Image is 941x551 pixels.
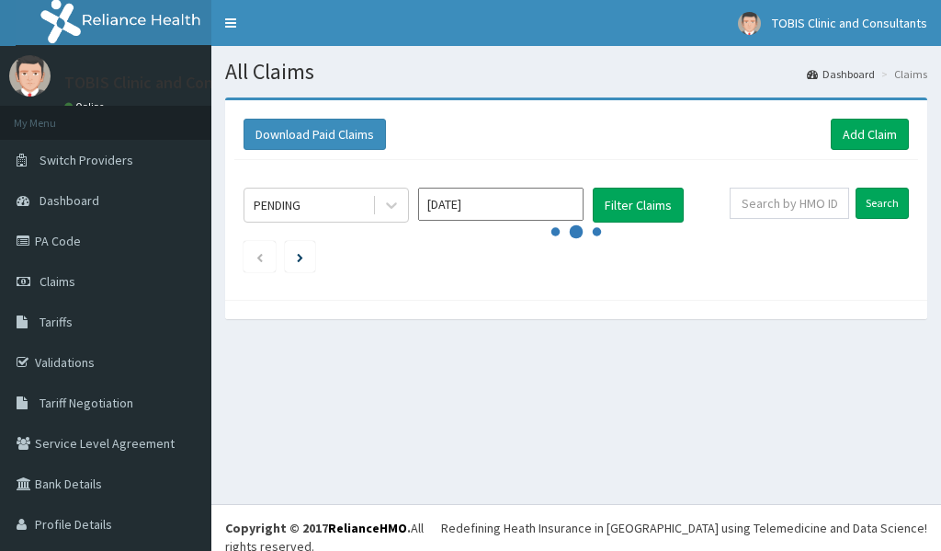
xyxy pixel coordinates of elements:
[549,204,604,259] svg: audio-loading
[40,192,99,209] span: Dashboard
[297,248,303,265] a: Next page
[418,188,584,221] input: Select Month and Year
[772,15,927,31] span: TOBIS Clinic and Consultants
[856,188,909,219] input: Search
[254,196,300,214] div: PENDING
[593,188,684,223] button: Filter Claims
[40,152,133,168] span: Switch Providers
[225,60,927,84] h1: All Claims
[40,273,75,290] span: Claims
[877,66,927,82] li: Claims
[64,100,108,113] a: Online
[807,66,875,82] a: Dashboard
[40,395,133,411] span: Tariff Negotiation
[441,519,927,537] div: Redefining Heath Insurance in [GEOGRAPHIC_DATA] using Telemedicine and Data Science!
[730,188,849,219] input: Search by HMO ID
[64,75,273,91] p: TOBIS Clinic and Consultants
[9,55,51,97] img: User Image
[255,248,264,265] a: Previous page
[831,119,909,150] a: Add Claim
[738,12,761,35] img: User Image
[225,520,411,536] strong: Copyright © 2017 .
[244,119,386,150] button: Download Paid Claims
[40,314,73,330] span: Tariffs
[328,520,407,536] a: RelianceHMO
